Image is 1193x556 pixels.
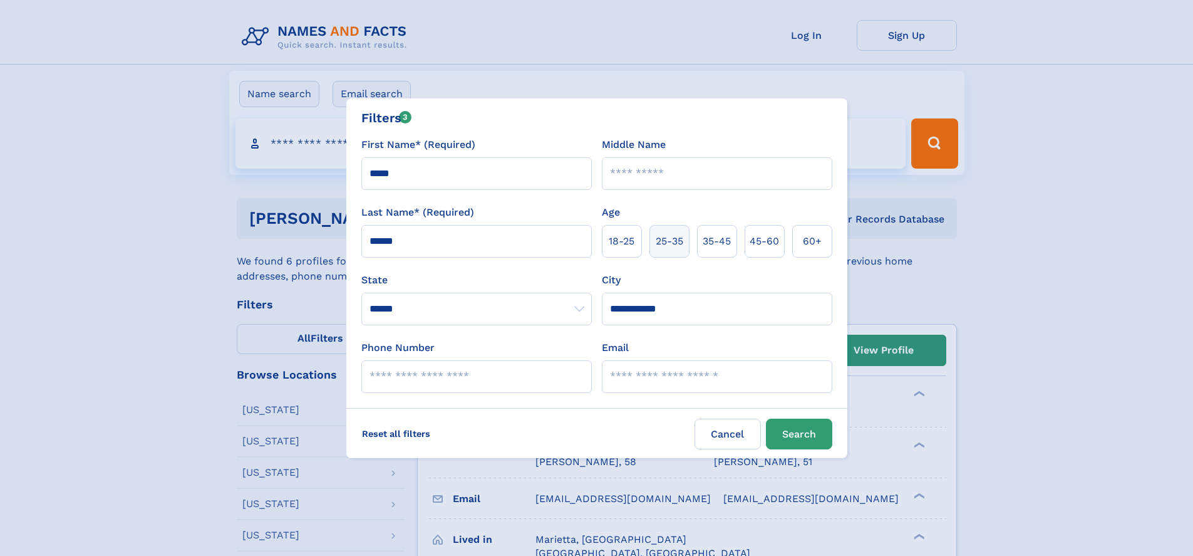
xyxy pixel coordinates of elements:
button: Search [766,419,832,449]
span: 18‑25 [609,234,634,249]
label: Cancel [695,419,761,449]
span: 60+ [803,234,822,249]
span: 35‑45 [703,234,731,249]
label: Email [602,340,629,355]
label: Middle Name [602,137,666,152]
label: Phone Number [361,340,435,355]
label: First Name* (Required) [361,137,475,152]
label: City [602,273,621,288]
label: Reset all filters [354,419,438,449]
label: Last Name* (Required) [361,205,474,220]
span: 45‑60 [750,234,779,249]
span: 25‑35 [656,234,683,249]
label: Age [602,205,620,220]
div: Filters [361,108,412,127]
label: State [361,273,592,288]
